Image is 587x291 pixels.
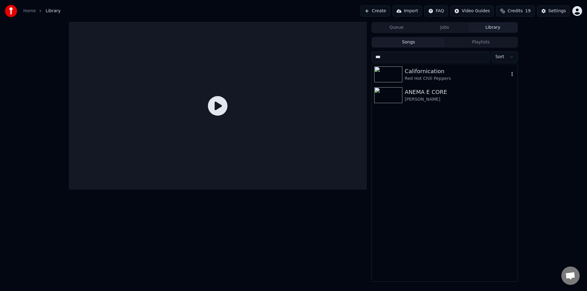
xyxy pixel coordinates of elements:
div: Red Hot Chili Peppers [405,76,509,82]
img: youka [5,5,17,17]
nav: breadcrumb [23,8,61,14]
div: ANEMA E CORE [405,88,515,96]
button: Create [360,6,390,17]
button: Video Guides [450,6,494,17]
div: [PERSON_NAME] [405,96,515,103]
button: Queue [372,23,421,32]
button: Credits19 [496,6,534,17]
span: Sort [495,54,504,60]
span: Library [46,8,61,14]
button: FAQ [424,6,448,17]
button: Settings [537,6,570,17]
button: Songs [372,38,445,47]
div: Settings [548,8,566,14]
span: 19 [525,8,531,14]
button: Library [469,23,517,32]
div: Californication [405,67,509,76]
a: Home [23,8,36,14]
button: Import [393,6,422,17]
div: Open chat [561,267,580,285]
span: Credits [508,8,522,14]
button: Jobs [421,23,469,32]
button: Playlists [445,38,517,47]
